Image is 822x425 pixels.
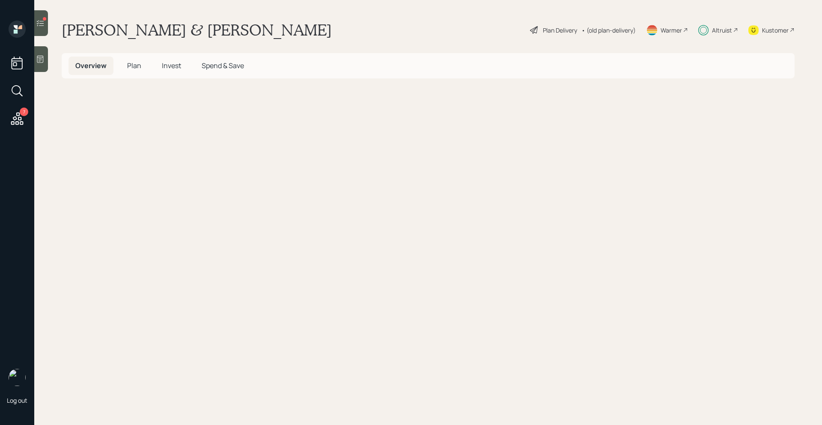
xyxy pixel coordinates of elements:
[62,21,332,39] h1: [PERSON_NAME] & [PERSON_NAME]
[543,26,577,35] div: Plan Delivery
[712,26,732,35] div: Altruist
[162,61,181,70] span: Invest
[202,61,244,70] span: Spend & Save
[661,26,682,35] div: Warmer
[581,26,636,35] div: • (old plan-delivery)
[127,61,141,70] span: Plan
[9,369,26,386] img: michael-russo-headshot.png
[7,396,27,404] div: Log out
[20,108,28,116] div: 7
[762,26,789,35] div: Kustomer
[75,61,107,70] span: Overview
